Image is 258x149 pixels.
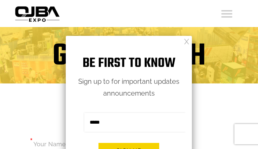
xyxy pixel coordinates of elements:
a: Close [184,38,190,44]
p: Sign up to for important updates announcements [72,76,186,99]
h1: GET IN TOUCH [53,44,206,69]
h3: WE WOULD LIKE TO HEAR FROM YOU. [18,69,240,77]
h1: Be first to know [72,53,186,74]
